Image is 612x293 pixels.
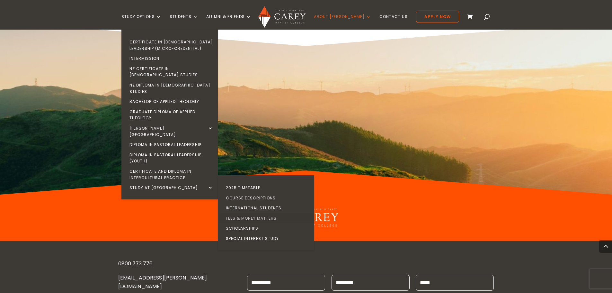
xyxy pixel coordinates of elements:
[219,183,316,193] a: 2025 Timetable
[416,11,459,23] a: Apply Now
[219,203,316,213] a: International Students
[123,123,219,140] a: [PERSON_NAME][GEOGRAPHIC_DATA]
[118,274,207,290] a: [EMAIL_ADDRESS][PERSON_NAME][DOMAIN_NAME]
[219,233,316,244] a: Special Interest Study
[206,14,251,30] a: Alumni & Friends
[170,14,198,30] a: Students
[379,14,408,30] a: Contact Us
[123,140,219,150] a: Diploma in Pastoral Leadership
[219,213,316,224] a: Fees & Money Matters
[123,107,219,123] a: Graduate Diploma of Applied Theology
[123,150,219,166] a: Diploma in Pastoral Leadership (Youth)
[123,96,219,107] a: Bachelor of Applied Theology
[219,223,316,233] a: Scholarships
[123,166,219,183] a: Certificate and Diploma in Intercultural Practice
[219,193,316,203] a: Course Descriptions
[258,6,306,28] img: Carey Baptist College
[118,260,153,267] a: 0800 773 776
[123,64,219,80] a: NZ Certificate in [DEMOGRAPHIC_DATA] Studies
[123,183,219,193] a: Study at [GEOGRAPHIC_DATA]
[123,80,219,96] a: NZ Diploma in [DEMOGRAPHIC_DATA] Studies
[314,14,371,30] a: About [PERSON_NAME]
[121,14,161,30] a: Study Options
[123,53,219,64] a: Intermission
[123,37,219,53] a: Certificate in [DEMOGRAPHIC_DATA] Leadership (Micro-credential)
